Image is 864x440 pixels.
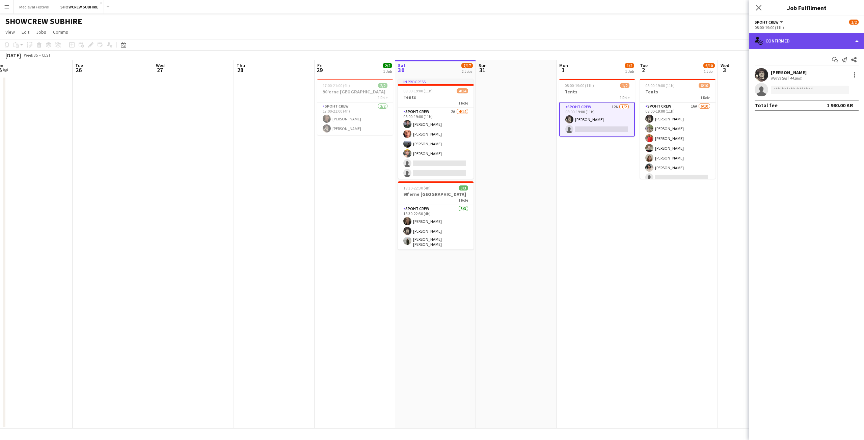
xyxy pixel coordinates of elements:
span: Sun [479,62,487,68]
h3: Job Fulfilment [749,3,864,12]
span: 6/10 [699,83,710,88]
div: [DATE] [5,52,21,59]
span: Wed [721,62,729,68]
h3: Tents [398,94,474,100]
div: 1 Job [704,69,714,74]
h3: Tents [640,89,715,95]
app-card-role: Spoht Crew2A4/1408:00-19:00 (11h)[PERSON_NAME][PERSON_NAME][PERSON_NAME][PERSON_NAME] [398,108,474,258]
span: Spoht Crew [755,20,779,25]
div: 44.8km [788,76,804,81]
span: 26 [74,66,83,74]
span: 28 [236,66,245,74]
button: Spoht Crew [755,20,784,25]
app-card-role: Spoht Crew12A1/208:00-19:00 (11h)[PERSON_NAME] [559,102,635,137]
span: 2/2 [383,63,392,68]
a: Jobs [33,28,49,36]
span: 1 [558,66,568,74]
span: Jobs [36,29,46,35]
span: Wed [156,62,165,68]
div: 1 980.00 KR [827,102,853,109]
span: Fri [317,62,323,68]
button: Medieval Festival [14,0,55,13]
span: 1/2 [849,20,859,25]
div: In progress [398,79,474,84]
span: Mon [559,62,568,68]
span: 31 [478,66,487,74]
a: Comms [50,28,71,36]
span: 27 [155,66,165,74]
span: 1/2 [625,63,634,68]
span: 08:00-19:00 (11h) [403,88,433,93]
span: 30 [397,66,406,74]
h3: Tents [559,89,635,95]
span: Thu [237,62,245,68]
span: 1 Role [458,198,468,203]
app-job-card: 08:00-19:00 (11h)1/2Tents1 RoleSpoht Crew12A1/208:00-19:00 (11h)[PERSON_NAME] [559,79,635,137]
span: 3/3 [459,185,468,190]
div: 2 Jobs [462,69,473,74]
span: 1 Role [620,95,629,100]
a: View [3,28,18,36]
span: 1 Role [458,100,468,106]
app-job-card: In progress08:00-19:00 (11h)4/14Tents1 RoleSpoht Crew2A4/1408:00-19:00 (11h)[PERSON_NAME][PERSON_... [398,79,474,179]
span: 29 [316,66,323,74]
span: 1 Role [378,95,387,100]
span: View [5,29,15,35]
span: Tue [640,62,648,68]
span: 7/17 [461,63,473,68]
a: Edit [19,28,32,36]
div: Total fee [755,102,778,109]
span: 18:30-22:30 (4h) [403,185,431,190]
span: 17:00-21:00 (4h) [323,83,350,88]
span: Week 35 [22,53,39,58]
span: 6/10 [703,63,715,68]
app-job-card: 08:00-19:00 (11h)6/10Tents1 RoleSpoht Crew16A6/1008:00-19:00 (11h)[PERSON_NAME][PERSON_NAME][PERS... [640,79,715,179]
span: 3 [720,66,729,74]
app-job-card: 17:00-21:00 (4h)2/290'erne [GEOGRAPHIC_DATA]1 RoleSpoht Crew2/217:00-21:00 (4h)[PERSON_NAME][PERS... [317,79,393,135]
div: CEST [42,53,51,58]
span: 1/2 [620,83,629,88]
div: 1 Job [383,69,392,74]
app-card-role: Spoht Crew3/318:30-22:30 (4h)[PERSON_NAME][PERSON_NAME][PERSON_NAME] [PERSON_NAME] [398,205,474,250]
span: 2/2 [378,83,387,88]
div: Not rated [771,76,788,81]
div: 08:00-19:00 (11h) [755,25,859,30]
h3: 90'erne [GEOGRAPHIC_DATA] [317,89,393,95]
span: 08:00-19:00 (11h) [565,83,594,88]
span: 1 Role [700,95,710,100]
span: Edit [22,29,29,35]
app-card-role: Spoht Crew16A6/1008:00-19:00 (11h)[PERSON_NAME][PERSON_NAME][PERSON_NAME][PERSON_NAME][PERSON_NAM... [640,102,715,213]
h3: 90'erne [GEOGRAPHIC_DATA] [398,191,474,197]
button: SHOWCREW SUBHIRE [55,0,104,13]
div: Confirmed [749,33,864,49]
span: Tue [75,62,83,68]
span: 4/14 [457,88,468,93]
span: Sat [398,62,406,68]
span: Comms [53,29,68,35]
span: 08:00-19:00 (11h) [645,83,675,88]
span: 2 [639,66,648,74]
h1: SHOWCREW SUBHIRE [5,16,82,26]
div: [PERSON_NAME] [771,69,807,76]
app-job-card: 18:30-22:30 (4h)3/390'erne [GEOGRAPHIC_DATA]1 RoleSpoht Crew3/318:30-22:30 (4h)[PERSON_NAME][PERS... [398,181,474,250]
app-card-role: Spoht Crew2/217:00-21:00 (4h)[PERSON_NAME][PERSON_NAME] [317,102,393,135]
div: 1 Job [625,69,634,74]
